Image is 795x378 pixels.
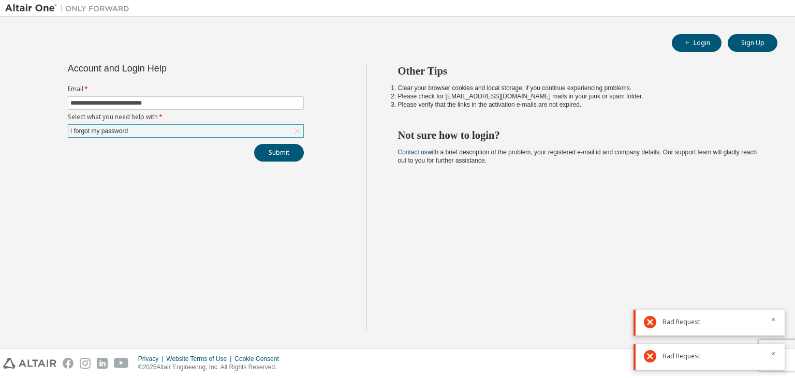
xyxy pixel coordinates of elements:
[138,363,285,372] p: © 2025 Altair Engineering, Inc. All Rights Reserved.
[138,355,166,363] div: Privacy
[662,352,700,360] span: Bad Request
[63,358,73,369] img: facebook.svg
[398,149,757,164] span: with a brief description of the problem, your registered e-mail id and company details. Our suppo...
[69,125,129,137] div: I forgot my password
[68,64,257,72] div: Account and Login Help
[398,149,428,156] a: Contact us
[114,358,129,369] img: youtube.svg
[68,113,304,121] label: Select what you need help with
[5,3,135,13] img: Altair One
[3,358,56,369] img: altair_logo.svg
[398,92,759,100] li: Please check for [EMAIL_ADDRESS][DOMAIN_NAME] mails in your junk or spam folder.
[166,355,234,363] div: Website Terms of Use
[234,355,285,363] div: Cookie Consent
[398,64,759,78] h2: Other Tips
[398,128,759,142] h2: Not sure how to login?
[68,85,304,93] label: Email
[398,100,759,109] li: Please verify that the links in the activation e-mails are not expired.
[68,125,303,137] div: I forgot my password
[672,34,722,52] button: Login
[398,84,759,92] li: Clear your browser cookies and local storage, if you continue experiencing problems.
[97,358,108,369] img: linkedin.svg
[254,144,304,162] button: Submit
[662,318,700,326] span: Bad Request
[80,358,91,369] img: instagram.svg
[728,34,777,52] button: Sign Up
